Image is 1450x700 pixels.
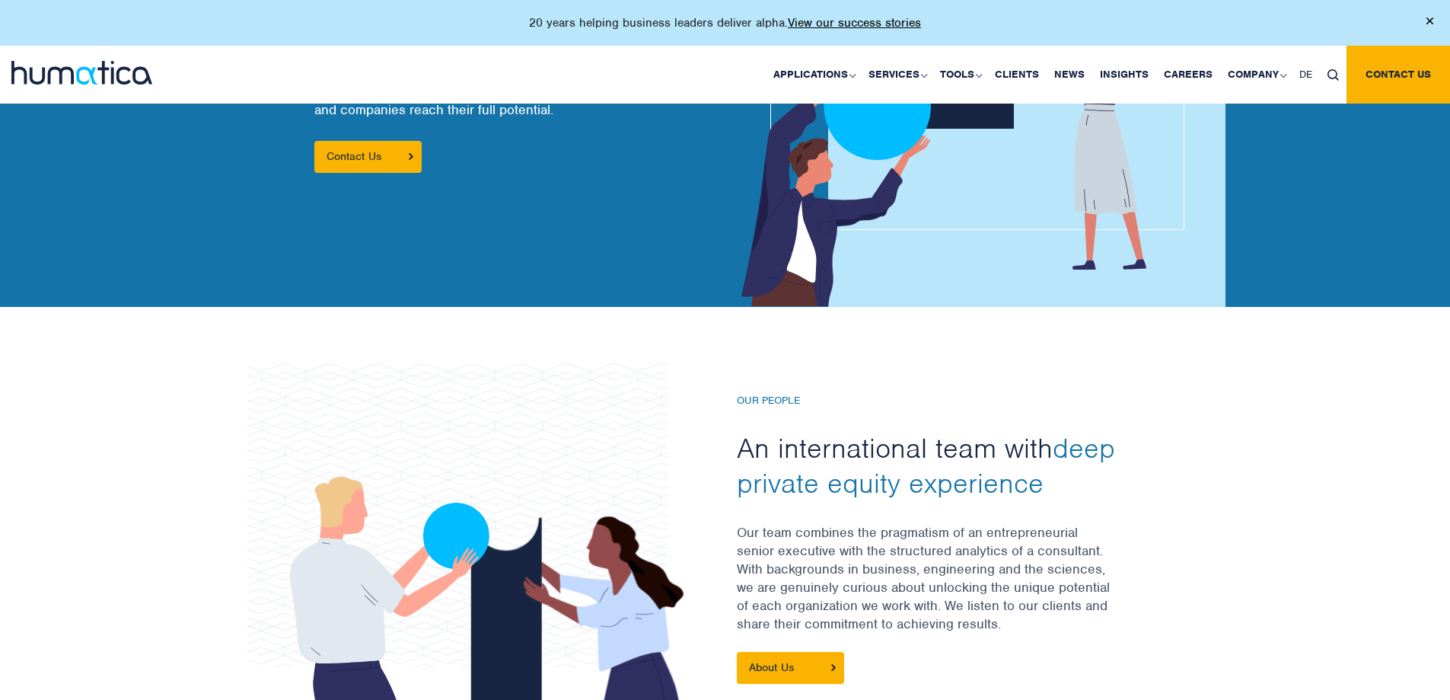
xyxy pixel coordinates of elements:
p: 20 years helping business leaders deliver alpha. [529,15,921,30]
a: Company [1220,46,1292,104]
span: deep private equity experience [737,430,1115,500]
a: Tools [932,46,987,104]
a: Contact Us [314,141,422,173]
img: arrowicon [409,153,413,160]
p: Our team combines the pragmatism of an entrepreneurial senior executive with the structured analy... [737,523,1148,652]
a: Careers [1156,46,1220,104]
a: Contact us [1346,46,1450,104]
a: News [1047,46,1092,104]
a: About Us [737,652,844,684]
a: View our success stories [788,15,921,30]
a: DE [1292,46,1320,104]
img: logo [11,61,152,85]
img: search_icon [1327,69,1339,81]
a: Insights [1092,46,1156,104]
a: Applications [766,46,861,104]
h2: An international team with [737,430,1148,500]
a: Clients [987,46,1047,104]
span: DE [1299,68,1312,81]
a: Services [861,46,932,104]
img: About Us [831,664,836,671]
h6: Our People [737,395,1148,408]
